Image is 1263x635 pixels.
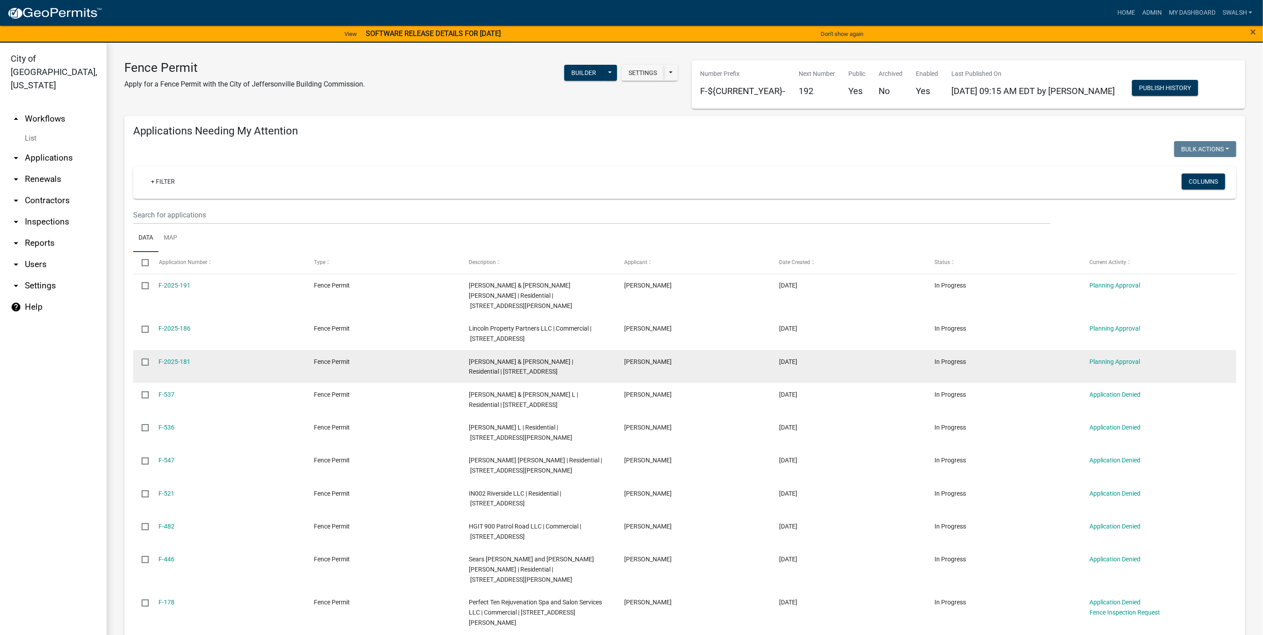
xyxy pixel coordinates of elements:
a: Home [1114,4,1139,21]
p: Next Number [799,69,835,79]
a: swalsh [1219,4,1256,21]
button: Don't show again [817,27,867,41]
p: Enabled [916,69,938,79]
span: Fence Permit [314,523,350,530]
i: arrow_drop_down [11,174,21,185]
a: Application Denied [1090,457,1141,464]
span: Fence Permit [314,358,350,365]
datatable-header-cell: Date Created [771,252,926,273]
a: Application Denied [1090,424,1141,431]
span: 09/26/2025 [780,325,798,332]
span: In Progress [934,325,966,332]
span: In Progress [934,358,966,365]
a: Map [158,224,182,252]
h5: F-${CURRENT_YEAR}- [701,86,786,96]
a: Fence Inspection Request [1090,609,1160,616]
span: Chandni Dhanjal [624,490,672,497]
a: F-537 [159,391,175,398]
span: Erin M. Shaughnessy [624,457,672,464]
span: In Progress [934,282,966,289]
h5: No [879,86,903,96]
i: help [11,302,21,312]
span: Fence Permit [314,599,350,606]
p: Apply for a Fence Permit with the City of Jeffersonville Building Commission. [124,79,365,90]
span: Burke William R & Jennette A | Residential | 56 Sycamore Rd [469,358,574,375]
datatable-header-cell: Type [305,252,461,273]
span: Date Created [780,259,811,265]
span: HGIT 900 Patrol Road LLC | Commercial | 8383 158th Avenue NE # 280, Redmond, WA 98052 [469,523,582,540]
i: arrow_drop_up [11,114,21,124]
a: Application Denied [1090,599,1141,606]
datatable-header-cell: Description [460,252,616,273]
span: In Progress [934,556,966,563]
a: F-2025-181 [159,358,191,365]
button: Publish History [1132,80,1198,96]
span: Hoffmann David J & Teri L | Residential | 3 Surrey Lane [469,391,578,408]
a: F-536 [159,424,175,431]
a: Application Denied [1090,391,1141,398]
span: 04/20/2024 [780,457,798,464]
span: 01/24/2024 [780,556,798,563]
i: arrow_drop_down [11,195,21,206]
span: Jennifer Conrad [624,282,672,289]
span: Fence Permit [314,457,350,464]
span: Kevin Strong [624,424,672,431]
a: View [341,27,360,41]
span: Fence Permit [314,282,350,289]
a: Planning Approval [1090,325,1140,332]
button: Builder [564,65,603,81]
a: F-521 [159,490,175,497]
button: Close [1251,27,1256,37]
span: Keith Baisch [624,325,672,332]
button: Bulk Actions [1174,141,1236,157]
a: F-446 [159,556,175,563]
wm-modal-confirm: Workflow Publish History [1132,85,1198,92]
span: In Progress [934,490,966,497]
a: Application Denied [1090,490,1141,497]
button: Settings [622,65,664,81]
span: In Progress [934,391,966,398]
i: arrow_drop_down [11,238,21,248]
a: Admin [1139,4,1165,21]
span: [DATE] 09:15 AM EDT by [PERSON_NAME] [952,86,1115,96]
h5: Yes [849,86,866,96]
button: Columns [1182,174,1225,189]
span: × [1251,26,1256,38]
span: 02/06/2024 [780,523,798,530]
datatable-header-cell: Application Number [150,252,305,273]
a: F-2025-186 [159,325,191,332]
span: 04/24/2024 [780,424,798,431]
span: 08/31/2025 [780,358,798,365]
a: My Dashboard [1165,4,1219,21]
span: Status [934,259,950,265]
datatable-header-cell: Status [926,252,1081,273]
span: Fence Permit [314,556,350,563]
span: Taylor Codi L | Residential | 2405 Cornwell Dr [469,424,573,441]
a: F-178 [159,599,175,606]
a: Application Denied [1090,556,1141,563]
span: Fence Permit [314,424,350,431]
i: arrow_drop_down [11,259,21,270]
a: Data [133,224,158,252]
p: Archived [879,69,903,79]
i: arrow_drop_down [11,153,21,163]
span: Current Activity [1090,259,1127,265]
span: Fence Permit [314,391,350,398]
span: Lincoln Property Partners LLC | Commercial | 3050 ELEMENT LN [469,325,592,342]
span: Applicant [624,259,647,265]
span: In Progress [934,523,966,530]
h3: Fence Permit [124,60,365,75]
span: Description [469,259,496,265]
h5: Yes [916,86,938,96]
span: Application Number [159,259,207,265]
strong: SOFTWARE RELEASE DETAILS FOR [DATE] [366,29,501,38]
a: + Filter [144,174,182,189]
i: arrow_drop_down [11,280,21,291]
h5: 192 [799,86,835,96]
i: arrow_drop_down [11,217,21,227]
span: Type [314,259,325,265]
span: Adorno Jennifer & Conrad James Douglas Sr | Residential | 8004 Lucas Lane [469,282,573,309]
span: Shaughnessy Erin Marie | Residential | 8006 Stacy Springs Blvd, Charlestown, IN 47111 [469,457,602,474]
a: F-547 [159,457,175,464]
a: Application Denied [1090,523,1141,530]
